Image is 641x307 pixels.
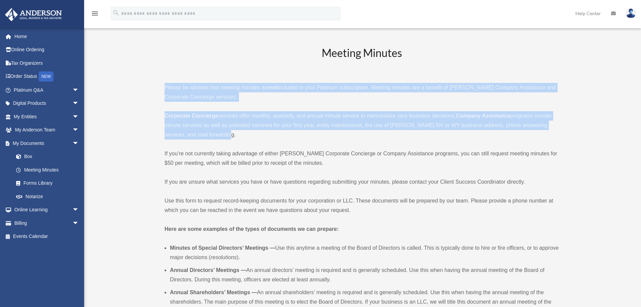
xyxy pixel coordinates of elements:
a: Box [9,150,89,163]
b: Minutes of Special Directors’ Meetings — [170,245,275,251]
img: Anderson Advisors Platinum Portal [3,8,64,21]
a: Corporate Concierge [165,113,218,119]
p: If you are unsure what services you have or have questions regarding submitting your minutes, ple... [165,177,559,187]
div: NEW [39,71,54,82]
p: Please be advised that meeting minutes are included in your Platinum subscription. Meeting minute... [165,83,559,102]
span: arrow_drop_down [72,83,86,97]
a: menu [91,12,99,18]
strong: Here are some examples of the types of documents we can prepare: [165,226,339,232]
li: An annual directors’ meeting is required and is generally scheduled. Use this when having the ann... [170,266,559,284]
a: My Entitiesarrow_drop_down [5,110,89,123]
a: Order StatusNEW [5,70,89,84]
a: Billingarrow_drop_down [5,216,89,230]
a: Meeting Minutes [9,163,86,177]
p: services offer monthly, quarterly, and annual minute service to memorialize your business decisio... [165,111,559,140]
b: Annual Directors’ Meetings — [170,267,246,273]
a: Notarize [9,190,89,203]
a: Tax Organizers [5,56,89,70]
strong: not [269,85,278,90]
p: If you’re not currently taking advantage of either [PERSON_NAME] Corporate Concierge or Company A... [165,149,559,168]
a: Company Assistance [456,113,510,119]
i: menu [91,9,99,18]
a: My Documentsarrow_drop_down [5,136,89,150]
a: My Anderson Teamarrow_drop_down [5,123,89,137]
a: Online Learningarrow_drop_down [5,203,89,217]
span: arrow_drop_down [72,216,86,230]
a: Online Ordering [5,43,89,57]
a: Platinum Q&Aarrow_drop_down [5,83,89,97]
h2: Meeting Minutes [165,45,559,73]
img: User Pic [626,8,636,18]
p: Use this form to request record-keeping documents for your corporation or LLC. These documents wi... [165,196,559,215]
li: Use this anytime a meeting of the Board of Directors is called. This is typically done to hire or... [170,243,559,262]
a: Home [5,30,89,43]
em: resolutions [211,254,237,260]
a: Events Calendar [5,230,89,243]
span: arrow_drop_down [72,97,86,111]
a: Digital Productsarrow_drop_down [5,97,89,110]
i: search [112,9,120,17]
span: arrow_drop_down [72,110,86,124]
span: arrow_drop_down [72,136,86,150]
span: arrow_drop_down [72,203,86,217]
span: arrow_drop_down [72,123,86,137]
b: Annual Shareholders’ Meetings — [170,289,257,295]
a: Forms Library [9,177,89,190]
